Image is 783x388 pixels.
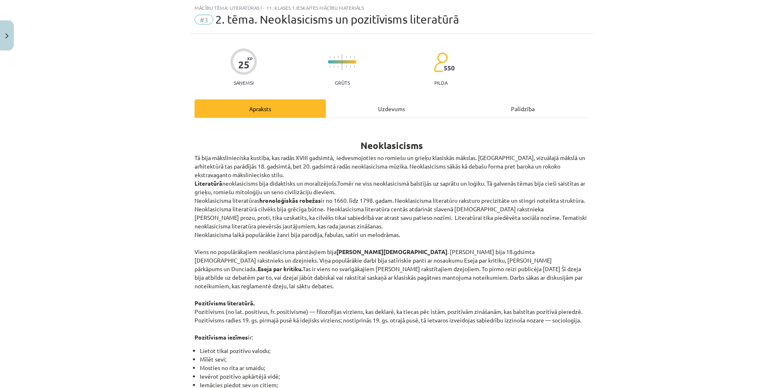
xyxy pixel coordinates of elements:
strong: Pozitīvisma iezīmes [195,333,248,341]
div: 25 [238,59,250,70]
span: #3 [195,15,213,24]
img: icon-close-lesson-0947bae3869378f0d4975bcd49f059093ad1ed9edebbc8119c70593378902aed.svg [5,33,9,39]
span: XP [247,56,252,61]
strong: [PERSON_NAME][DEMOGRAPHIC_DATA] [336,248,447,255]
img: icon-short-line-57e1e144782c952c97e751825c79c345078a6d821885a25fce030b3d8c18986b.svg [354,66,355,68]
p: Grūts [335,80,350,85]
p: Saņemsi [230,80,257,85]
img: icon-short-line-57e1e144782c952c97e751825c79c345078a6d821885a25fce030b3d8c18986b.svg [354,56,355,58]
div: Mācību tēma: Literatūras i - 11. klases 1.ieskaites mācību materiāls [195,5,588,11]
p: Tā bija mākslinieciska kustība, kas radās XVIII gadsimtā, iedvesmojoties no romiešu un grieķu kla... [195,153,588,342]
p: pilda [434,80,447,85]
li: Mīlēt sevi; [200,355,588,364]
img: icon-short-line-57e1e144782c952c97e751825c79c345078a6d821885a25fce030b3d8c18986b.svg [330,56,330,58]
strong: Eseja par kritiku. [258,265,303,272]
img: icon-short-line-57e1e144782c952c97e751825c79c345078a6d821885a25fce030b3d8c18986b.svg [350,66,351,68]
li: Mosties no rīta ar smaidu; [200,364,588,372]
strong: Literatūrā [195,180,222,187]
li: Ievērot pozitīvo apkārtējā vidē; [200,372,588,381]
span: 550 [444,64,455,72]
div: Uzdevums [326,99,457,118]
div: Apraksts [195,99,326,118]
img: icon-short-line-57e1e144782c952c97e751825c79c345078a6d821885a25fce030b3d8c18986b.svg [334,56,334,58]
img: icon-short-line-57e1e144782c952c97e751825c79c345078a6d821885a25fce030b3d8c18986b.svg [330,66,330,68]
li: Lietot tikai pozitīvu valodu; [200,346,588,355]
strong: Neoklasicisms [361,140,423,151]
strong: Pozitīvisms literatūrā. [195,299,254,307]
img: students-c634bb4e5e11cddfef0936a35e636f08e4e9abd3cc4e673bd6f9a4125e45ecb1.svg [434,52,448,72]
div: Palīdzība [457,99,588,118]
strong: hronoloģiskās robežas [259,197,321,204]
img: icon-short-line-57e1e144782c952c97e751825c79c345078a6d821885a25fce030b3d8c18986b.svg [334,66,334,68]
span: 2. tēma. Neoklasicisms un pozitīvisms literatūrā [215,13,459,26]
img: icon-short-line-57e1e144782c952c97e751825c79c345078a6d821885a25fce030b3d8c18986b.svg [350,56,351,58]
